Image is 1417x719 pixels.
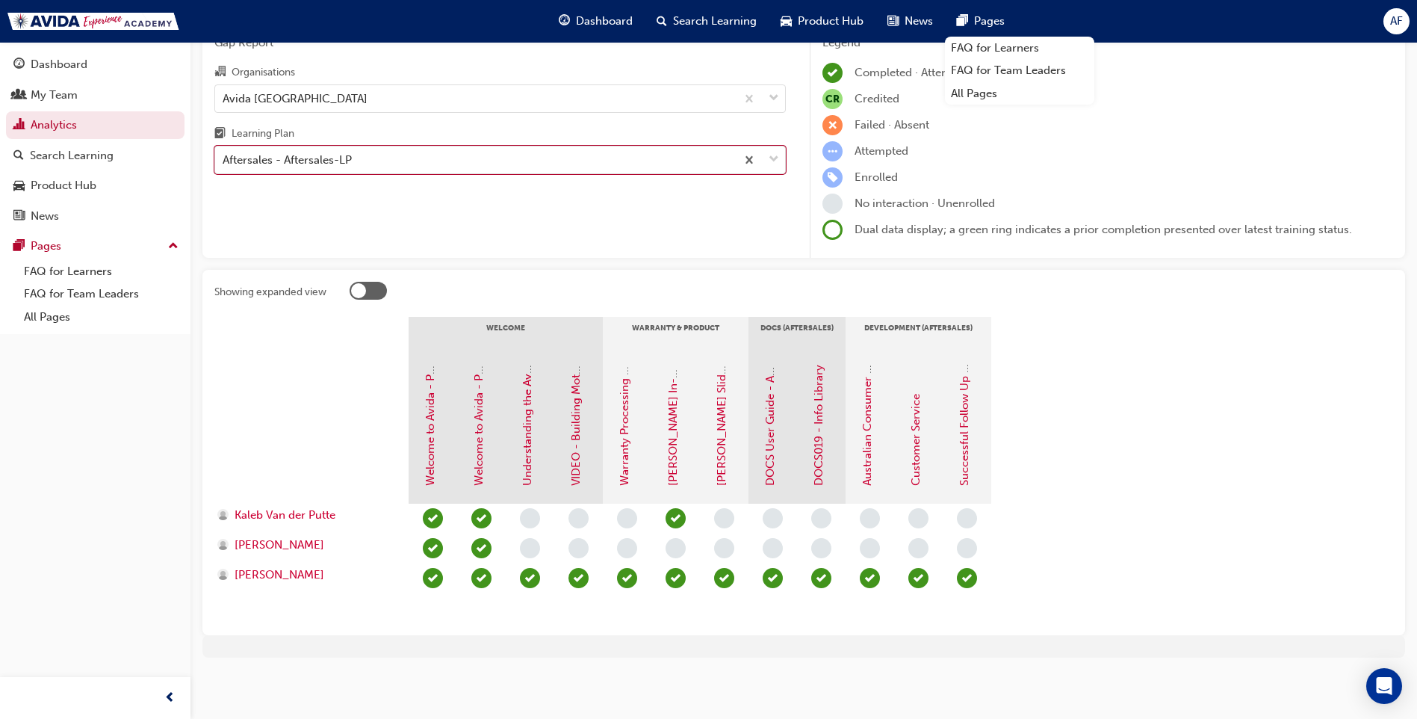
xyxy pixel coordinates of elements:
[217,507,394,524] a: Kaleb Van der Putte
[423,568,443,588] span: learningRecordVerb_PASS-icon
[945,6,1017,37] a: pages-iconPages
[214,34,786,52] span: Gap Report
[769,6,875,37] a: car-iconProduct Hub
[7,13,179,30] img: Trak
[13,119,25,132] span: chart-icon
[763,300,777,486] a: DOCS User Guide - Access to DOCS
[855,118,929,132] span: Failed · Absent
[908,508,928,528] span: learningRecordVerb_NONE-icon
[769,89,779,108] span: down-icon
[6,232,185,260] button: Pages
[666,508,686,528] span: learningRecordVerb_PASS-icon
[957,538,977,558] span: learningRecordVerb_NONE-icon
[520,508,540,528] span: learningRecordVerb_NONE-icon
[673,13,757,30] span: Search Learning
[568,538,589,558] span: learningRecordVerb_NONE-icon
[6,51,185,78] a: Dashboard
[409,317,603,354] div: Welcome
[232,126,294,141] div: Learning Plan
[617,538,637,558] span: learningRecordVerb_NONE-icon
[822,194,843,214] span: learningRecordVerb_NONE-icon
[714,538,734,558] span: learningRecordVerb_NONE-icon
[521,273,534,486] a: Understanding the Avida Experience Hub
[214,66,226,79] span: organisation-icon
[223,90,368,107] div: Avida [GEOGRAPHIC_DATA]
[520,538,540,558] span: learningRecordVerb_NONE-icon
[822,141,843,161] span: learningRecordVerb_ATTEMPT-icon
[13,240,25,253] span: pages-icon
[31,87,78,104] div: My Team
[520,568,540,588] span: learningRecordVerb_PASS-icon
[763,508,783,528] span: learningRecordVerb_NONE-icon
[657,12,667,31] span: search-icon
[763,568,783,588] span: learningRecordVerb_COMPLETE-icon
[164,689,176,708] span: prev-icon
[957,568,977,588] span: learningRecordVerb_PASS-icon
[974,13,1005,30] span: Pages
[471,538,492,558] span: learningRecordVerb_PASS-icon
[13,210,25,223] span: news-icon
[1366,668,1402,704] div: Open Intercom Messenger
[603,317,748,354] div: Warranty & Product
[887,12,899,31] span: news-icon
[855,92,899,105] span: Credited
[18,306,185,329] a: All Pages
[958,348,971,486] a: Successful Follow Up Calls
[811,508,831,528] span: learningRecordVerb_NONE-icon
[714,508,734,528] span: learningRecordVerb_NONE-icon
[822,89,843,109] span: null-icon
[666,568,686,588] span: learningRecordVerb_PASS-icon
[13,179,25,193] span: car-icon
[811,568,831,588] span: learningRecordVerb_COMPLETE-icon
[908,538,928,558] span: learningRecordVerb_NONE-icon
[214,128,226,141] span: learningplan-icon
[822,63,843,83] span: learningRecordVerb_COMPLETE-icon
[18,283,185,306] a: FAQ for Team Leaders
[822,167,843,188] span: learningRecordVerb_ENROLL-icon
[908,568,928,588] span: learningRecordVerb_PASS-icon
[812,365,825,486] a: DOCS019 - Info Library
[6,81,185,109] a: My Team
[855,197,995,210] span: No interaction · Unenrolled
[860,508,880,528] span: learningRecordVerb_NONE-icon
[781,12,792,31] span: car-icon
[31,177,96,194] div: Product Hub
[423,508,443,528] span: learningRecordVerb_PASS-icon
[855,223,1352,236] span: Dual data display; a green ring indicates a prior completion presented over latest training status.
[471,568,492,588] span: learningRecordVerb_PASS-icon
[860,538,880,558] span: learningRecordVerb_NONE-icon
[861,353,874,486] a: Australian Consumer Law
[905,13,933,30] span: News
[13,58,25,72] span: guage-icon
[223,152,352,169] div: Aftersales - Aftersales-LP
[31,56,87,73] div: Dashboard
[31,238,61,255] div: Pages
[617,508,637,528] span: learningRecordVerb_NONE-icon
[235,567,324,584] span: [PERSON_NAME]
[645,6,769,37] a: search-iconSearch Learning
[6,142,185,170] a: Search Learning
[945,37,1094,60] a: FAQ for Learners
[217,537,394,554] a: [PERSON_NAME]
[1390,13,1403,30] span: AF
[232,65,295,80] div: Organisations
[13,149,24,163] span: search-icon
[875,6,945,37] a: news-iconNews
[846,317,991,354] div: Development (Aftersales)
[763,538,783,558] span: learningRecordVerb_NONE-icon
[945,82,1094,105] a: All Pages
[568,568,589,588] span: learningRecordVerb_PASS-icon
[576,13,633,30] span: Dashboard
[235,537,324,554] span: [PERSON_NAME]
[769,150,779,170] span: down-icon
[235,507,335,524] span: Kaleb Van der Putte
[617,568,637,588] span: learningRecordVerb_COMPLETE-icon
[822,115,843,135] span: learningRecordVerb_FAIL-icon
[822,34,1393,52] div: Legend
[957,12,968,31] span: pages-icon
[31,208,59,225] div: News
[6,111,185,139] a: Analytics
[855,170,898,184] span: Enrolled
[855,66,1012,79] span: Completed · Attended · Passed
